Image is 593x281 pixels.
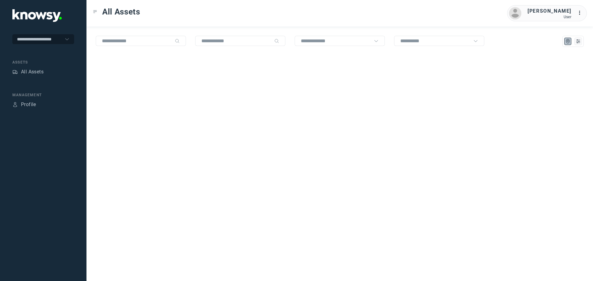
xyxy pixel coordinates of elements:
div: User [528,15,571,19]
div: Profile [21,101,36,108]
div: Search [274,39,279,43]
div: Toggle Menu [93,10,97,14]
div: [PERSON_NAME] [528,7,571,15]
div: Profile [12,102,18,107]
div: Search [175,39,180,43]
div: : [578,9,585,18]
div: Assets [12,60,74,65]
div: Assets [12,69,18,75]
img: avatar.png [509,7,521,19]
span: All Assets [102,6,140,17]
div: List [575,39,581,44]
div: Map [565,39,571,44]
div: Management [12,92,74,98]
a: AssetsAll Assets [12,68,44,76]
tspan: ... [578,10,584,15]
div: : [578,9,585,17]
a: ProfileProfile [12,101,36,108]
img: Application Logo [12,9,62,22]
div: All Assets [21,68,44,76]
